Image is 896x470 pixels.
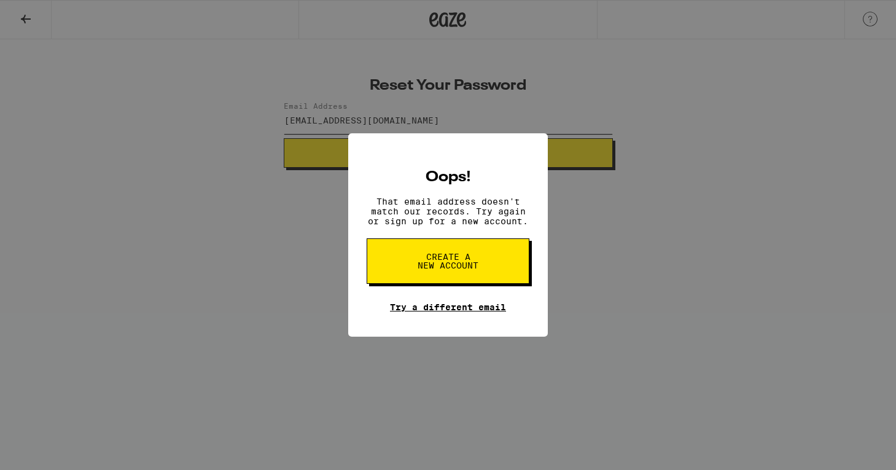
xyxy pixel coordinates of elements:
[390,302,506,312] a: Try a different email
[367,238,529,284] button: Create a new account
[416,253,480,270] span: Create a new account
[426,170,471,185] h2: Oops!
[7,9,88,18] span: Hi. Need any help?
[367,197,529,226] p: That email address doesn't match our records. Try again or sign up for a new account.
